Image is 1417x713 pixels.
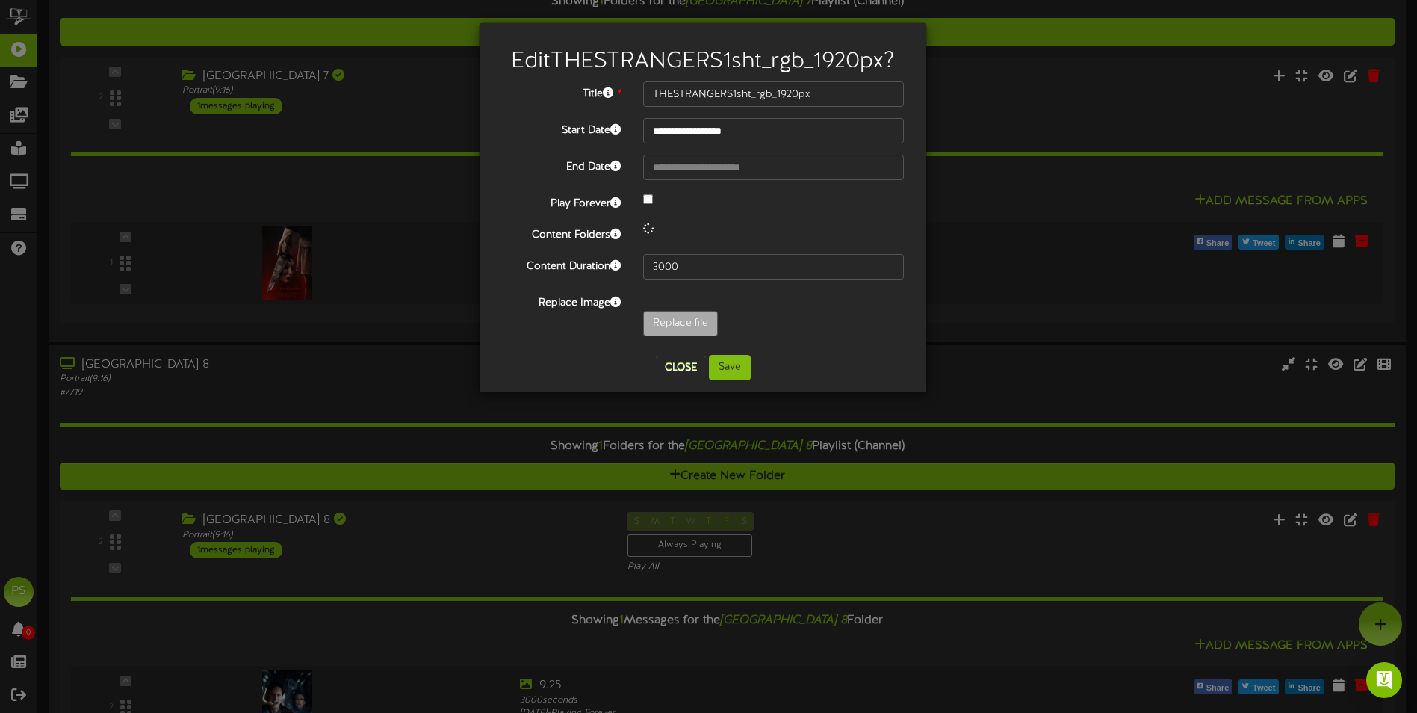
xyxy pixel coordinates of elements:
h2: Edit THESTRANGERS1sht_rgb_1920px ? [502,49,904,74]
label: Title [491,81,632,102]
div: Open Intercom Messenger [1366,662,1402,698]
label: End Date [491,155,632,175]
label: Play Forever [491,191,632,212]
label: Start Date [491,118,632,138]
input: Title [643,81,904,107]
label: Content Duration [491,254,632,274]
input: 15 [643,254,904,280]
label: Content Folders [491,223,632,243]
label: Replace Image [491,291,632,311]
button: Close [656,356,706,380]
button: Save [709,355,751,380]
